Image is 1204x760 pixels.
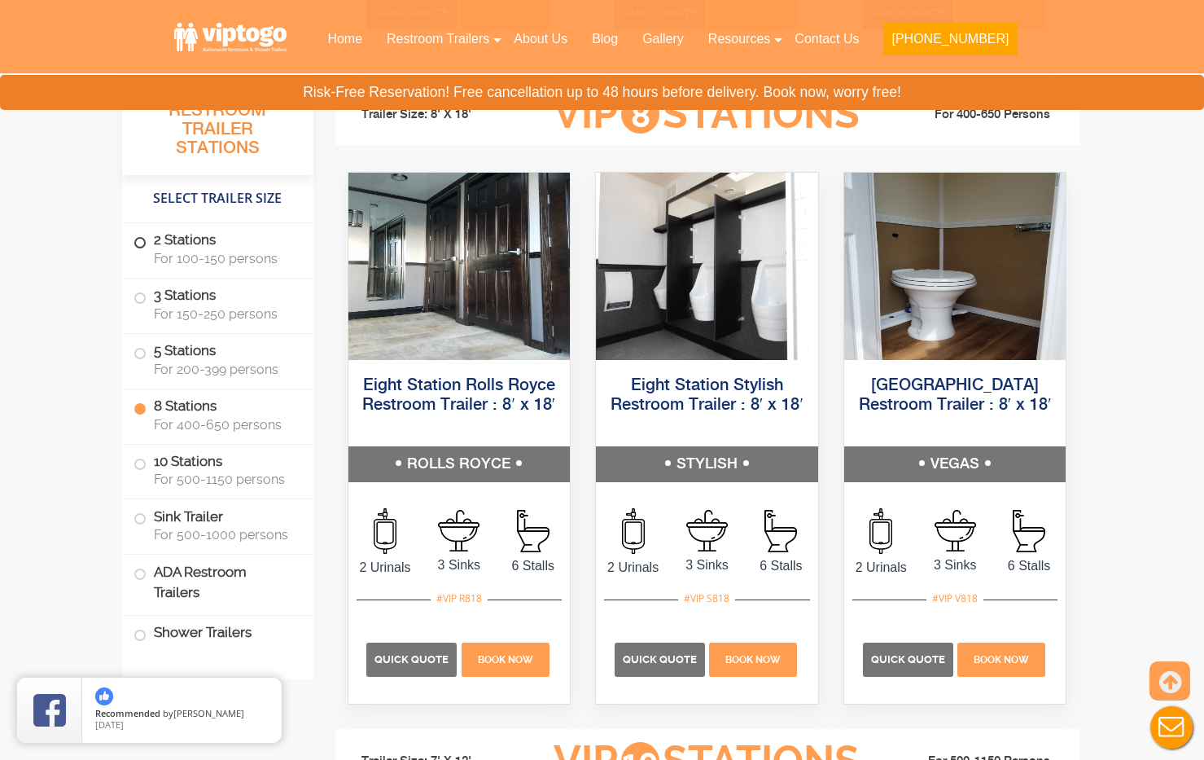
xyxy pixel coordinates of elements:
a: Quick Quote [615,652,707,666]
li: Trailer Size: 8' X 18' [347,90,529,139]
div: #VIP R818 [431,588,488,609]
a: Restroom Trailers [374,21,501,57]
div: #VIP S818 [678,588,735,609]
li: For 400-650 Persons [886,105,1068,125]
div: #VIP V818 [926,588,983,609]
label: 5 Stations [134,334,302,384]
label: 8 Stations [134,389,302,440]
a: Resources [696,21,782,57]
a: Gallery [630,21,696,57]
a: Quick Quote [366,652,459,666]
span: For 500-1150 persons [154,472,294,487]
button: [PHONE_NUMBER] [883,23,1017,55]
span: 2 Urinals [844,558,918,578]
a: Quick Quote [863,652,956,666]
img: an icon of urinal [374,508,396,554]
span: 3 Sinks [422,556,496,575]
a: Book Now [459,652,551,666]
span: Book Now [974,654,1029,666]
img: an icon of urinal [622,508,645,554]
span: Book Now [478,654,533,666]
span: 6 Stalls [744,556,818,576]
span: 2 Urinals [348,558,422,578]
button: Live Chat [1139,695,1204,760]
img: thumbs up icon [95,688,113,705]
span: by [95,709,269,720]
span: Quick Quote [623,653,697,666]
a: Book Now [956,652,1048,666]
img: an icon of sink [438,510,479,551]
img: Review Rating [33,694,66,727]
h4: Select Trailer Size [122,183,313,214]
a: Blog [580,21,630,57]
span: 3 Sinks [670,556,744,575]
img: An image of 8 station shower outside view [348,173,571,360]
span: 8 [621,95,659,134]
span: For 150-250 persons [154,306,294,322]
span: For 500-1000 persons [154,527,294,543]
span: 6 Stalls [992,556,1066,576]
a: Eight Station Rolls Royce Restroom Trailer : 8′ x 18′ [362,377,555,414]
img: an icon of sink [935,510,976,551]
span: For 400-650 persons [154,417,294,433]
span: [DATE] [95,718,124,731]
span: For 100-150 persons [154,251,294,266]
img: An image of 8 station shower outside view [844,173,1066,360]
span: 6 Stalls [496,556,570,576]
h3: All Portable Restroom Trailer Stations [122,77,313,175]
span: For 200-399 persons [154,362,294,377]
a: Home [315,21,374,57]
a: [GEOGRAPHIC_DATA] Restroom Trailer : 8′ x 18′ [859,377,1052,414]
label: Sink Trailer [134,499,302,550]
span: Book Now [725,654,781,666]
a: Eight Station Stylish Restroom Trailer : 8′ x 18′ [611,377,803,414]
label: 3 Stations [134,279,302,329]
span: Quick Quote [871,653,945,666]
span: 2 Urinals [596,558,670,578]
label: ADA Restroom Trailers [134,555,302,610]
a: [PHONE_NUMBER] [871,21,1029,65]
span: 3 Sinks [918,556,992,575]
img: an icon of sink [686,510,728,551]
img: an icon of stall [1013,510,1045,552]
h5: ROLLS ROYCE [348,446,571,482]
a: Contact Us [782,21,871,57]
a: About Us [501,21,580,57]
span: Recommended [95,707,160,719]
h3: VIP Stations [528,92,885,137]
img: an icon of urinal [869,508,892,554]
label: Shower Trailers [134,616,302,651]
img: An image of 8 station shower outside view [596,173,818,360]
label: 2 Stations [134,223,302,274]
span: [PERSON_NAME] [173,707,244,719]
h5: VEGAS [844,446,1066,482]
a: Book Now [707,652,799,666]
img: an icon of stall [764,510,797,552]
label: 10 Stations [134,445,302,495]
span: Quick Quote [374,653,449,666]
h5: STYLISH [596,446,818,482]
img: an icon of stall [517,510,549,552]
